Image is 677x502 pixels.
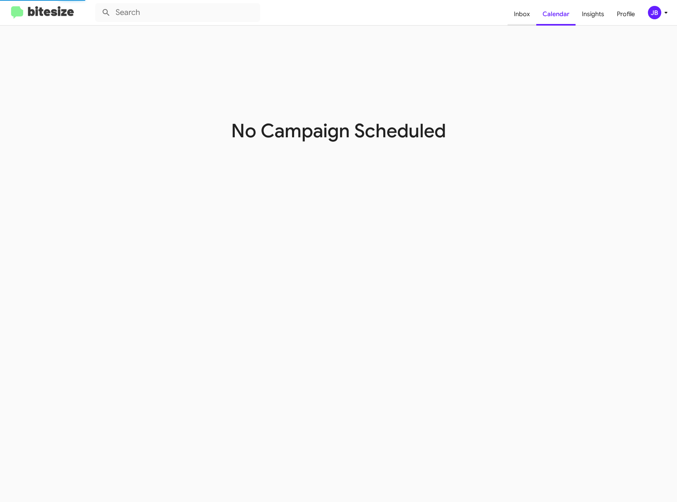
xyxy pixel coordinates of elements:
a: Inbox [508,3,536,26]
div: JB [648,6,661,19]
button: JB [641,6,668,19]
a: Profile [611,3,641,26]
input: Search [95,3,260,22]
a: Insights [576,3,611,26]
a: Calendar [536,3,576,26]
